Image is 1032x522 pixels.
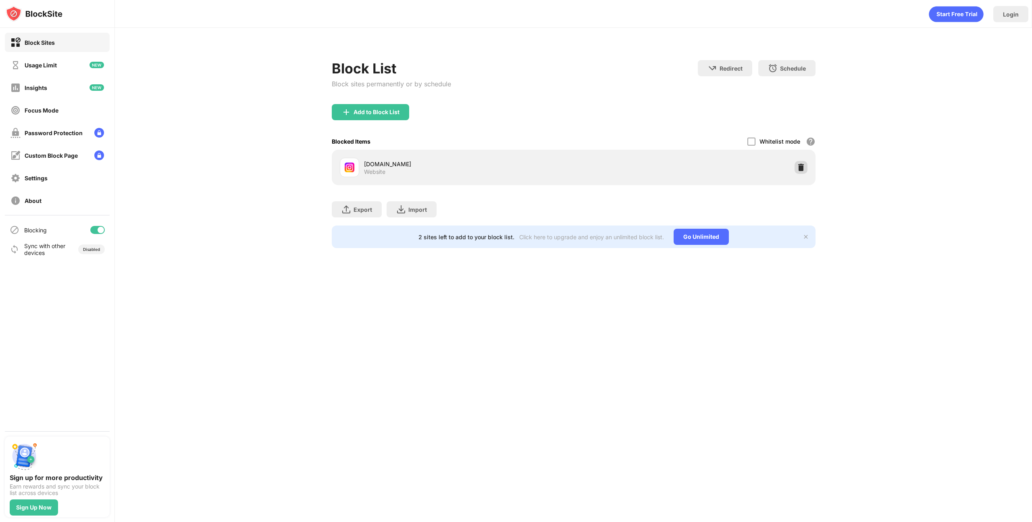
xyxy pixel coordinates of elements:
[519,234,664,240] div: Click here to upgrade and enjoy an unlimited block list.
[759,138,800,145] div: Whitelist mode
[10,225,19,235] img: blocking-icon.svg
[25,39,55,46] div: Block Sites
[364,168,385,175] div: Website
[89,62,104,68] img: new-icon.svg
[10,105,21,115] img: focus-off.svg
[354,109,399,115] div: Add to Block List
[25,62,57,69] div: Usage Limit
[25,84,47,91] div: Insights
[10,196,21,206] img: about-off.svg
[1003,11,1019,18] div: Login
[10,441,39,470] img: push-signup.svg
[929,6,984,22] div: animation
[6,6,62,22] img: logo-blocksite.svg
[10,244,19,254] img: sync-icon.svg
[25,152,78,159] div: Custom Block Page
[674,229,729,245] div: Go Unlimited
[10,60,21,70] img: time-usage-off.svg
[332,138,370,145] div: Blocked Items
[418,234,514,240] div: 2 sites left to add to your block list.
[25,107,58,114] div: Focus Mode
[16,504,52,511] div: Sign Up Now
[332,80,451,88] div: Block sites permanently or by schedule
[24,242,66,256] div: Sync with other devices
[408,206,427,213] div: Import
[10,173,21,183] img: settings-off.svg
[332,60,451,77] div: Block List
[364,160,574,168] div: [DOMAIN_NAME]
[83,247,100,252] div: Disabled
[25,197,42,204] div: About
[25,175,48,182] div: Settings
[94,150,104,160] img: lock-menu.svg
[10,38,21,48] img: block-on.svg
[345,163,354,172] img: favicons
[10,83,21,93] img: insights-off.svg
[10,483,105,496] div: Earn rewards and sync your block list across devices
[94,128,104,138] img: lock-menu.svg
[354,206,372,213] div: Export
[24,227,47,234] div: Blocking
[720,65,743,72] div: Redirect
[25,129,83,136] div: Password Protection
[780,65,806,72] div: Schedule
[89,84,104,91] img: new-icon.svg
[10,128,21,138] img: password-protection-off.svg
[803,234,809,240] img: x-button.svg
[10,474,105,482] div: Sign up for more productivity
[10,150,21,161] img: customize-block-page-off.svg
